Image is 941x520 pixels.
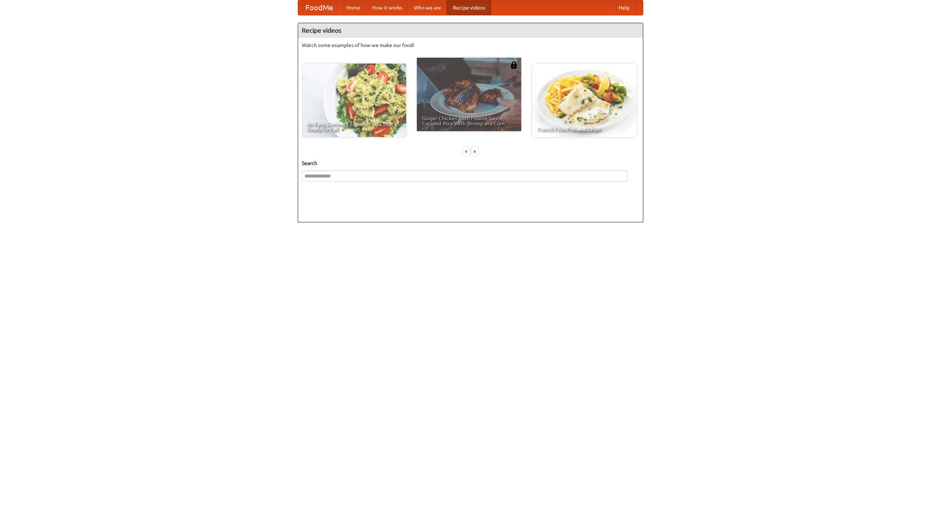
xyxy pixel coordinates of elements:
[340,0,366,15] a: Home
[472,147,478,156] div: »
[408,0,447,15] a: Who we are
[298,0,340,15] a: FoodMe
[447,0,491,15] a: Recipe videos
[302,42,639,49] p: Watch some examples of how we make our food!
[366,0,408,15] a: How it works
[307,122,401,132] span: An Easy, Summery Tomato Pasta That's Ready for Fall
[532,64,637,137] a: French Fries Fish and Chips
[302,159,639,167] h5: Search
[510,61,518,69] img: 483408.png
[613,0,636,15] a: Help
[302,64,406,137] a: An Easy, Summery Tomato Pasta That's Ready for Fall
[463,147,469,156] div: «
[537,127,631,132] span: French Fries Fish and Chips
[298,23,643,38] h4: Recipe videos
